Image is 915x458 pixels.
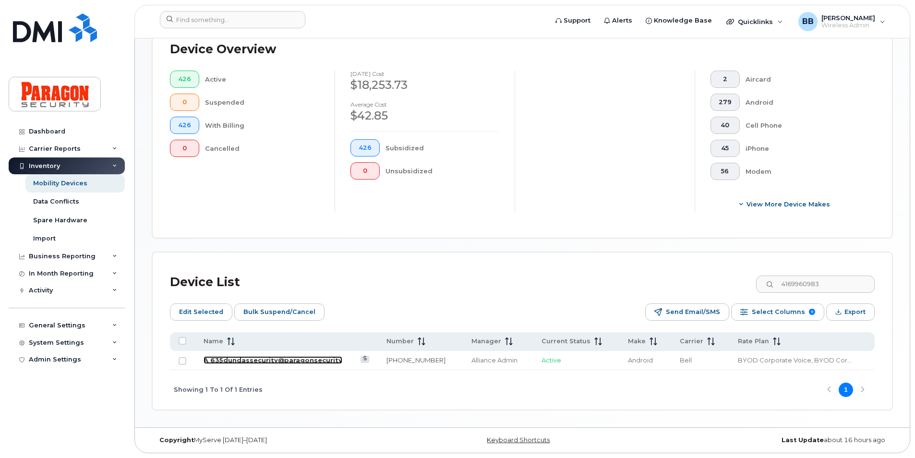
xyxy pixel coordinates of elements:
[361,356,370,363] a: View Last Bill
[738,337,769,346] span: Rate Plan
[542,337,590,346] span: Current Status
[710,195,859,213] button: View More Device Makes
[234,303,325,321] button: Bulk Suspend/Cancel
[170,140,199,157] button: 0
[645,303,729,321] button: Send Email/SMS
[746,140,860,157] div: iPhone
[710,94,740,111] button: 279
[710,117,740,134] button: 40
[178,75,191,83] span: 426
[170,270,240,295] div: Device List
[359,167,372,175] span: 0
[204,356,342,364] a: A 635dundassecurity@paragonsecurity
[628,356,653,364] span: Android
[350,108,499,124] div: $42.85
[160,11,305,28] input: Find something...
[710,71,740,88] button: 2
[746,71,860,88] div: Aircard
[170,117,199,134] button: 426
[385,139,500,157] div: Subsidized
[738,18,773,25] span: Quicklinks
[350,77,499,93] div: $18,253.73
[174,383,263,397] span: Showing 1 To 1 Of 1 Entries
[170,303,232,321] button: Edit Selected
[350,139,380,157] button: 426
[720,12,790,31] div: Quicklinks
[821,22,875,29] span: Wireless Admin
[719,168,732,175] span: 56
[792,12,892,31] div: Barb Burling
[471,356,525,365] div: Alliance Admin
[386,337,414,346] span: Number
[205,71,320,88] div: Active
[719,145,732,152] span: 45
[746,200,830,209] span: View More Device Makes
[756,276,875,293] input: Search Device List ...
[359,144,372,152] span: 426
[738,356,852,364] span: BYOD Corporate Voice, BYOD Corp Unl Share 10GB 30D
[205,117,320,134] div: With Billing
[487,436,550,444] a: Keyboard Shortcuts
[746,94,860,111] div: Android
[666,305,720,319] span: Send Email/SMS
[549,11,597,30] a: Support
[243,305,315,319] span: Bulk Suspend/Cancel
[350,71,499,77] h4: [DATE] cost
[471,337,501,346] span: Manager
[170,71,199,88] button: 426
[646,436,892,444] div: about 16 hours ago
[782,436,824,444] strong: Last Update
[821,14,875,22] span: [PERSON_NAME]
[178,121,191,129] span: 426
[802,16,814,27] span: BB
[710,140,740,157] button: 45
[746,117,860,134] div: Cell Phone
[719,98,732,106] span: 279
[385,162,500,180] div: Unsubsidized
[170,94,199,111] button: 0
[170,37,276,62] div: Device Overview
[350,162,380,180] button: 0
[350,101,499,108] h4: Average cost
[639,11,719,30] a: Knowledge Base
[680,337,703,346] span: Carrier
[710,163,740,180] button: 56
[179,305,223,319] span: Edit Selected
[386,356,445,364] a: [PHONE_NUMBER]
[152,436,399,444] div: MyServe [DATE]–[DATE]
[612,16,632,25] span: Alerts
[752,305,805,319] span: Select Columns
[826,303,875,321] button: Export
[205,94,320,111] div: Suspended
[746,163,860,180] div: Modem
[719,121,732,129] span: 40
[628,337,646,346] span: Make
[564,16,590,25] span: Support
[731,303,824,321] button: Select Columns 9
[542,356,561,364] span: Active
[159,436,194,444] strong: Copyright
[844,305,866,319] span: Export
[719,75,732,83] span: 2
[654,16,712,25] span: Knowledge Base
[597,11,639,30] a: Alerts
[809,309,815,315] span: 9
[205,140,320,157] div: Cancelled
[204,337,223,346] span: Name
[178,145,191,152] span: 0
[839,383,853,397] button: Page 1
[680,356,692,364] span: Bell
[178,98,191,106] span: 0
